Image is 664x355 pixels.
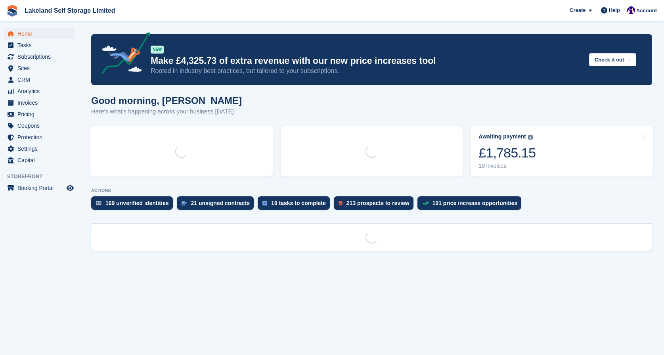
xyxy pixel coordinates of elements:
[432,200,518,206] div: 101 price increase opportunities
[570,6,586,14] span: Create
[17,86,65,97] span: Analytics
[4,143,75,154] a: menu
[17,28,65,39] span: Home
[95,32,150,77] img: price-adjustments-announcement-icon-8257ccfd72463d97f412b2fc003d46551f7dbcb40ab6d574587a9cd5c0d94...
[4,109,75,120] a: menu
[151,67,583,75] p: Rooted in industry best practices, but tailored to your subscriptions.
[478,133,526,140] div: Awaiting payment
[4,97,75,108] a: menu
[417,196,526,214] a: 101 price increase opportunities
[17,143,65,154] span: Settings
[339,201,343,205] img: prospect-51fa495bee0391a8d652442698ab0144808aea92771e9ea1ae160a38d050c398.svg
[177,196,258,214] a: 21 unsigned contracts
[478,163,536,169] div: 10 invoices
[151,46,164,54] div: NEW
[17,63,65,74] span: Sites
[4,86,75,97] a: menu
[91,95,242,106] h1: Good morning, [PERSON_NAME]
[4,28,75,39] a: menu
[17,40,65,51] span: Tasks
[21,4,119,17] a: Lakeland Self Storage Limited
[422,201,429,205] img: price_increase_opportunities-93ffe204e8149a01c8c9dc8f82e8f89637d9d84a8eef4429ea346261dce0b2c0.svg
[17,155,65,166] span: Capital
[4,155,75,166] a: menu
[96,201,101,205] img: verify_identity-adf6edd0f0f0b5bbfe63781bf79b02c33cf7c696d77639b501bdc392416b5a36.svg
[609,6,620,14] span: Help
[636,7,657,15] span: Account
[17,132,65,143] span: Protection
[262,201,267,205] img: task-75834270c22a3079a89374b754ae025e5fb1db73e45f91037f5363f120a921f8.svg
[334,196,417,214] a: 213 prospects to review
[151,55,583,67] p: Make £4,325.73 of extra revenue with our new price increases tool
[346,200,409,206] div: 213 prospects to review
[4,40,75,51] a: menu
[471,126,653,177] a: Awaiting payment £1,785.15 10 invoices
[17,74,65,85] span: CRM
[4,120,75,131] a: menu
[4,132,75,143] a: menu
[91,196,177,214] a: 169 unverified identities
[17,109,65,120] span: Pricing
[105,200,169,206] div: 169 unverified identities
[91,188,652,193] p: ACTIONS
[528,135,533,140] img: icon-info-grey-7440780725fd019a000dd9b08b2336e03edf1995a4989e88bcd33f0948082b44.svg
[4,63,75,74] a: menu
[17,51,65,62] span: Subscriptions
[258,196,334,214] a: 10 tasks to complete
[182,201,187,205] img: contract_signature_icon-13c848040528278c33f63329250d36e43548de30e8caae1d1a13099fd9432cc5.svg
[17,182,65,194] span: Booking Portal
[271,200,326,206] div: 10 tasks to complete
[4,51,75,62] a: menu
[91,107,242,116] p: Here's what's happening across your business [DATE]
[478,145,536,161] div: £1,785.15
[17,97,65,108] span: Invoices
[191,200,250,206] div: 21 unsigned contracts
[65,183,75,193] a: Preview store
[627,6,635,14] img: Nick Aynsley
[6,5,18,17] img: stora-icon-8386f47178a22dfd0bd8f6a31ec36ba5ce8667c1dd55bd0f319d3a0aa187defe.svg
[7,173,79,180] span: Storefront
[17,120,65,131] span: Coupons
[4,74,75,85] a: menu
[4,182,75,194] a: menu
[589,53,636,66] button: Check it out →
